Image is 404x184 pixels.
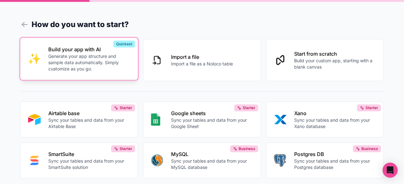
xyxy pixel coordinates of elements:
[294,109,376,117] p: Xano
[274,113,287,126] img: XANO
[20,38,138,80] button: INTERNAL_WITH_AIBuild your app with AIGenerate your app structure and sample data automatically. ...
[20,142,138,178] button: SMART_SUITESmartSuiteSync your tables and data from your SmartSuite solutionStarter
[274,154,286,167] img: POSTGRES
[28,154,41,167] img: SMART_SUITE
[48,150,130,158] p: SmartSuite
[143,102,261,137] button: GOOGLE_SHEETSGoogle sheetsSync your tables and data from your Google SheetStarter
[120,146,132,151] span: Starter
[48,53,130,72] p: Generate your app structure and sample data automatically. Simply customize as you go.
[28,113,41,126] img: AIRTABLE
[266,142,384,178] button: POSTGRESPostgres DBSync your tables and data from your Postgres databaseBusiness
[294,50,376,58] p: Start from scratch
[361,146,378,151] span: Business
[171,158,253,170] p: Sync your tables and data from your MySQL database
[365,105,378,110] span: Starter
[48,158,130,170] p: Sync your tables and data from your SmartSuite solution
[294,58,376,70] p: Build your custom app, starting with a blank canvas
[266,39,384,81] button: Start from scratchBuild your custom app, starting with a blank canvas
[48,117,130,130] p: Sync your tables and data from your Airtable Base
[120,105,132,110] span: Starter
[48,46,130,53] p: Build your app with AI
[28,53,41,65] img: INTERNAL_WITH_AI
[294,158,376,170] p: Sync your tables and data from your Postgres database
[20,102,138,137] button: AIRTABLEAirtable baseSync your tables and data from your Airtable BaseStarter
[48,109,130,117] p: Airtable base
[243,105,255,110] span: Starter
[171,61,233,67] p: Import a file as a Noloco table
[171,150,253,158] p: MySQL
[171,117,253,130] p: Sync your tables and data from your Google Sheet
[113,41,135,47] div: Quickest
[266,102,384,137] button: XANOXanoSync your tables and data from your Xano databaseStarter
[294,150,376,158] p: Postgres DB
[294,117,376,130] p: Sync your tables and data from your Xano database
[143,39,261,81] button: Import a fileImport a file as a Noloco table
[171,109,253,117] p: Google sheets
[20,19,384,30] h1: How do you want to start?
[151,113,160,126] img: GOOGLE_SHEETS
[383,163,398,178] div: Open Intercom Messenger
[143,142,261,178] button: MYSQLMySQLSync your tables and data from your MySQL databaseBusiness
[171,53,233,61] p: Import a file
[151,154,163,167] img: MYSQL
[239,146,255,151] span: Business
